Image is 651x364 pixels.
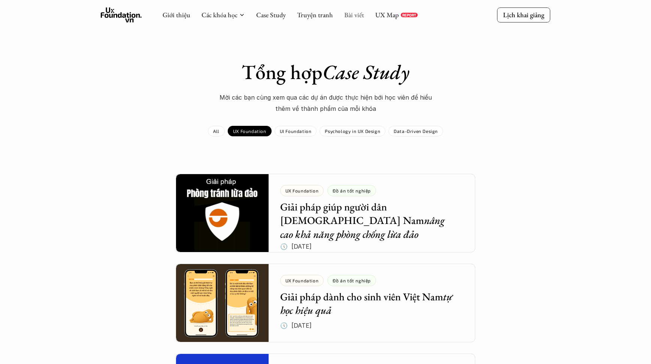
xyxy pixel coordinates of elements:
h1: Tổng hợp [194,60,457,84]
a: All [208,126,225,136]
a: Bài viết [344,10,364,19]
a: REPORT [401,13,418,17]
a: Data-Driven Design [388,126,443,136]
a: Lịch khai giảng [497,7,550,22]
p: REPORT [402,13,416,17]
p: Lịch khai giảng [503,10,544,19]
a: UX FoundationĐồ án tốt nghiệpGiải pháp dành cho sinh viên Việt Namtự học hiệu quả🕔 [DATE] [176,264,475,342]
a: Case Study [256,10,286,19]
p: UI Foundation [280,128,312,134]
p: All [213,128,219,134]
a: UX FoundationĐồ án tốt nghiệpGiải pháp giúp người dân [DEMOGRAPHIC_DATA] Namnâng cao khả năng phò... [176,174,475,252]
p: Data-Driven Design [394,128,438,134]
p: UX Foundation [233,128,266,134]
a: UX Foundation [228,126,272,136]
p: Mời các bạn cùng xem qua các dự án được thực hiện bới học viên để hiểu thêm về thành phẩm của mỗi... [213,92,438,115]
em: Case Study [323,59,409,85]
a: UI Foundation [275,126,317,136]
a: Truyện tranh [297,10,333,19]
a: Giới thiệu [163,10,190,19]
a: UX Map [375,10,399,19]
a: Các khóa học [202,10,237,19]
p: Psychology in UX Design [325,128,380,134]
a: Psychology in UX Design [320,126,385,136]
